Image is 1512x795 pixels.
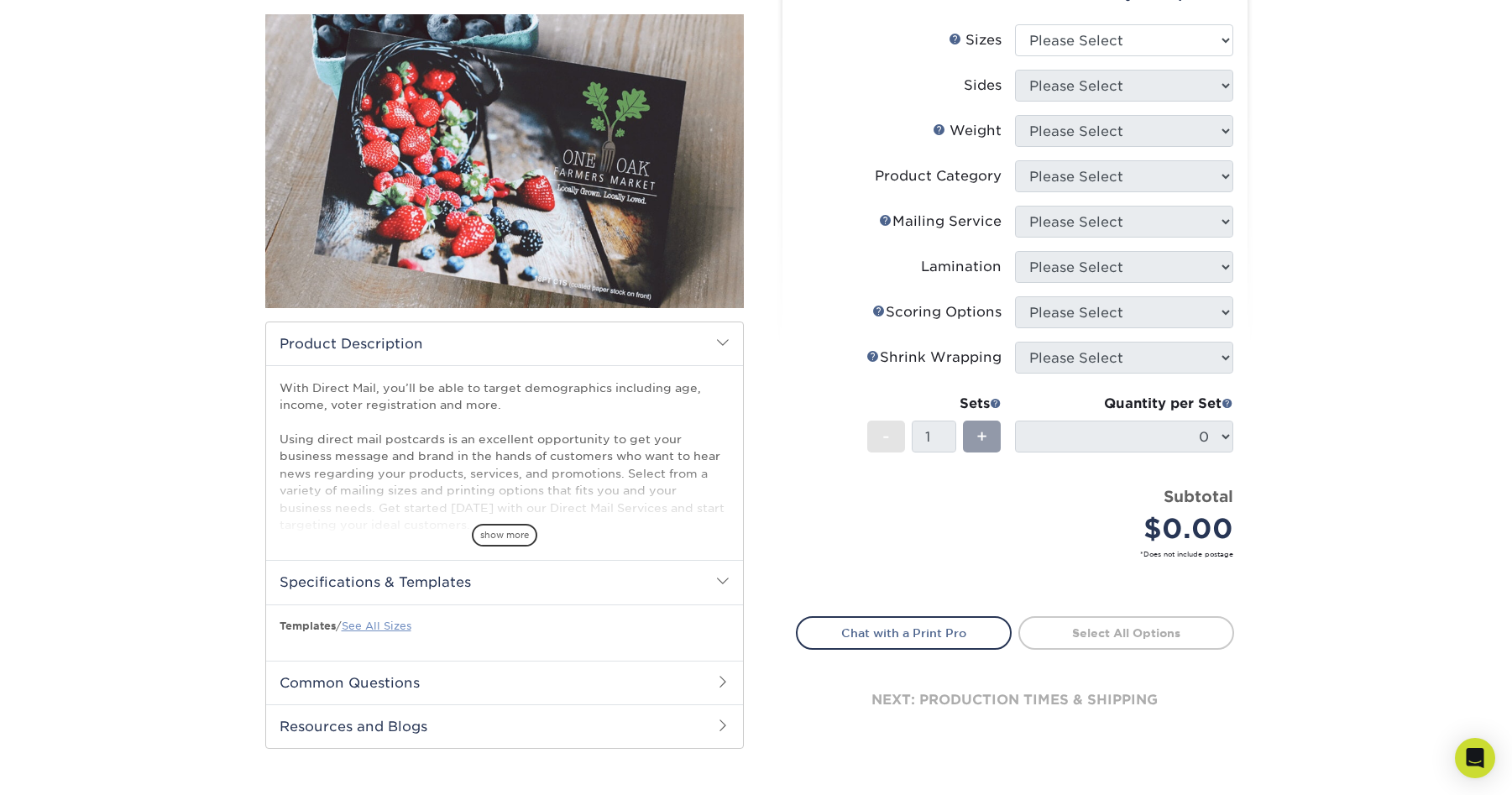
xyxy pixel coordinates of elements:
b: Templates [280,620,336,632]
div: Mailing Service [879,212,1002,232]
h2: Resources and Blogs [266,704,743,748]
iframe: Google Customer Reviews [4,744,143,789]
div: Sides [964,76,1002,96]
strong: Subtotal [1164,487,1233,505]
div: Scoring Options [872,302,1002,322]
div: Quantity per Set [1015,394,1233,414]
div: Weight [933,121,1002,141]
a: Select All Options [1018,616,1234,650]
a: Chat with a Print Pro [796,616,1012,650]
span: - [882,424,890,449]
div: Open Intercom Messenger [1455,738,1495,778]
a: See All Sizes [342,620,411,632]
p: / [280,619,730,634]
div: Product Category [875,166,1002,186]
p: With Direct Mail, you’ll be able to target demographics including age, income, voter registration... [280,379,730,534]
div: Sizes [949,30,1002,50]
div: Sets [867,394,1002,414]
div: $0.00 [1028,509,1233,549]
h2: Specifications & Templates [266,560,743,604]
span: + [976,424,987,449]
h2: Common Questions [266,661,743,704]
div: next: production times & shipping [796,650,1234,751]
small: *Does not include postage [809,549,1233,559]
div: Lamination [921,257,1002,277]
h2: Product Description [266,322,743,365]
span: show more [472,524,537,547]
div: Shrink Wrapping [866,348,1002,368]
